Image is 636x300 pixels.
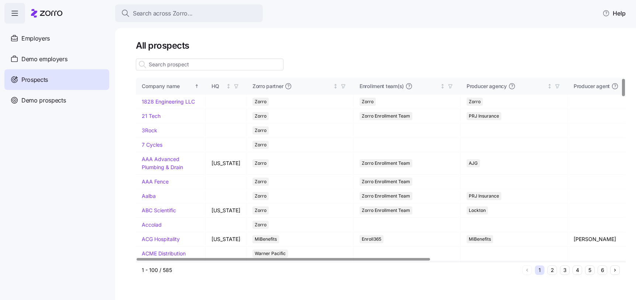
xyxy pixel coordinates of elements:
a: 21 Tech [142,113,161,119]
span: Zorro Enrollment Team [362,159,410,167]
span: Prospects [21,75,48,84]
span: Zorro Enrollment Team [362,112,410,120]
h1: All prospects [136,40,626,51]
div: Company name [142,82,193,90]
span: Employers [21,34,50,43]
button: 1 [535,265,544,275]
span: Enrollment team(s) [360,83,404,90]
a: ACME Distribution [142,250,186,257]
span: AJG [469,159,478,167]
span: PRJ Insurance [469,192,499,200]
td: [US_STATE] [206,152,247,174]
th: Zorro partnerNot sorted [247,78,354,95]
a: Accolad [142,221,162,228]
span: Zorro [255,98,267,106]
button: Previous page [522,265,532,275]
div: Not sorted [547,84,552,89]
div: Sorted ascending [194,84,199,89]
span: Zorro [255,192,267,200]
span: Zorro [255,206,267,214]
div: Not sorted [440,84,445,89]
span: Zorro Enrollment Team [362,206,410,214]
span: Lockton [469,206,486,214]
span: Zorro [255,112,267,120]
span: Warner Pacific [255,250,286,258]
button: Search across Zorro... [115,4,263,22]
span: Zorro Enrollment Team [362,178,410,186]
a: AAA Fence [142,178,169,185]
button: Next page [610,265,620,275]
th: Enrollment team(s)Not sorted [354,78,461,95]
span: Producer agency [467,83,507,90]
a: ACG Hospitality [142,236,180,242]
button: 3 [560,265,570,275]
div: 1 - 100 / 585 [142,266,519,274]
a: 1828 Engineering LLC [142,98,195,105]
span: Zorro [255,141,267,149]
a: 3Rock [142,127,157,133]
button: Help [597,6,632,21]
span: MiBenefits [469,235,491,243]
a: Demo prospects [4,90,109,111]
span: Zorro [469,98,481,106]
td: [US_STATE] [206,203,247,218]
span: Help [602,9,626,18]
div: Not sorted [333,84,338,89]
span: Demo prospects [21,96,66,105]
span: Zorro [255,159,267,167]
span: Enroll365 [362,235,381,243]
a: AAA Advanced Plumbing & Drain [142,156,183,170]
button: 6 [598,265,607,275]
span: Zorro partner [252,83,283,90]
th: HQNot sorted [206,78,247,95]
a: Prospects [4,69,109,90]
th: Company nameSorted ascending [136,78,206,95]
span: Search across Zorro... [133,9,193,18]
span: Zorro [255,178,267,186]
div: Not sorted [226,84,231,89]
a: Aalba [142,193,156,199]
span: Zorro [362,98,374,106]
span: PRJ Insurance [469,112,499,120]
a: 7 Cycles [142,142,162,148]
a: ABC Scientific [142,207,176,213]
span: Demo employers [21,55,68,64]
button: 4 [573,265,582,275]
div: HQ [212,82,224,90]
a: Demo employers [4,49,109,69]
span: Producer agent [574,83,610,90]
button: 5 [585,265,595,275]
span: Zorro Enrollment Team [362,192,410,200]
span: Zorro [255,126,267,135]
th: Producer agencyNot sorted [461,78,568,95]
input: Search prospect [136,59,283,70]
a: Employers [4,28,109,49]
button: 2 [547,265,557,275]
td: [US_STATE] [206,232,247,247]
span: MiBenefits [255,235,277,243]
span: Zorro [255,221,267,229]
